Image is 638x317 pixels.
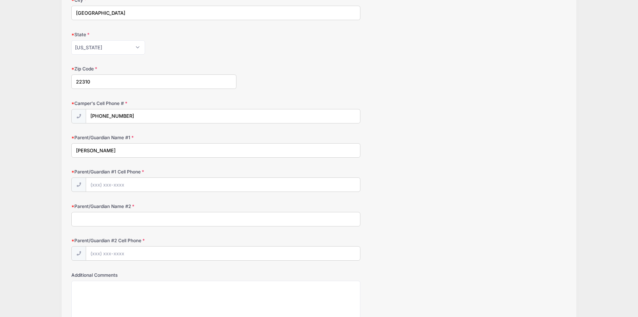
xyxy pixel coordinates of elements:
[71,100,236,107] label: Camper's Cell Phone #
[86,246,360,261] input: (xxx) xxx-xxxx
[86,109,360,123] input: (xxx) xxx-xxxx
[71,237,236,244] label: Parent/Guardian #2 Cell Phone
[86,177,360,192] input: (xxx) xxx-xxxx
[71,272,236,278] label: Additional Comments
[71,203,236,210] label: Parent/Guardian Name #2
[71,74,236,89] input: xxxxx
[71,168,236,175] label: Parent/Guardian #1 Cell Phone
[71,134,236,141] label: Parent/Guardian Name #1
[71,31,236,38] label: State
[71,65,236,72] label: Zip Code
